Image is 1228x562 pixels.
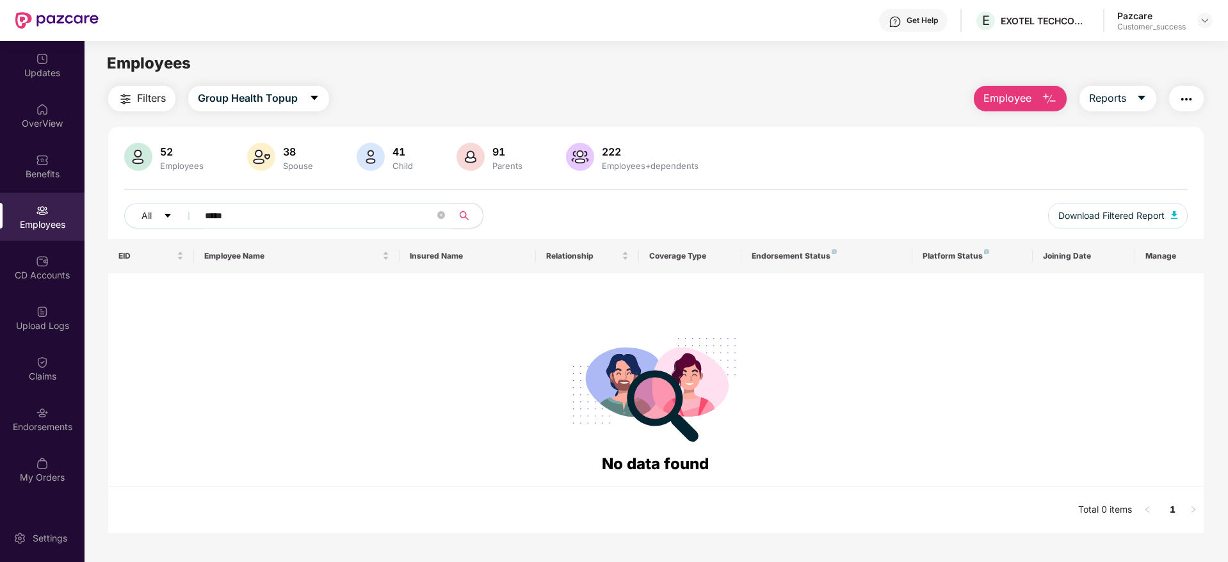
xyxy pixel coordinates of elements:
[752,251,902,261] div: Endorsement Status
[923,251,1022,261] div: Platform Status
[36,154,49,166] img: svg+xml;base64,PHN2ZyBpZD0iQmVuZWZpdHMiIHhtbG5zPSJodHRwOi8vd3d3LnczLm9yZy8yMDAwL3N2ZyIgd2lkdGg9Ij...
[536,239,638,273] th: Relationship
[188,86,329,111] button: Group Health Topupcaret-down
[29,532,71,545] div: Settings
[309,93,319,104] span: caret-down
[36,204,49,217] img: svg+xml;base64,PHN2ZyBpZD0iRW1wbG95ZWVzIiB4bWxucz0iaHR0cDovL3d3dy53My5vcmcvMjAwMC9zdmciIHdpZHRoPS...
[456,143,485,171] img: svg+xml;base64,PHN2ZyB4bWxucz0iaHR0cDovL3d3dy53My5vcmcvMjAwMC9zdmciIHhtbG5zOnhsaW5rPSJodHRwOi8vd3...
[974,86,1067,111] button: Employee
[280,161,316,171] div: Spouse
[1001,15,1090,27] div: EXOTEL TECHCOM PRIVATE LIMITED
[36,52,49,65] img: svg+xml;base64,PHN2ZyBpZD0iVXBkYXRlZCIgeG1sbnM9Imh0dHA6Ly93d3cudzMub3JnLzIwMDAvc3ZnIiB3aWR0aD0iMj...
[36,457,49,470] img: svg+xml;base64,PHN2ZyBpZD0iTXlfT3JkZXJzIiBkYXRhLW5hbWU9Ik15IE9yZGVycyIgeG1sbnM9Imh0dHA6Ly93d3cudz...
[1117,10,1186,22] div: Pazcare
[1058,209,1165,223] span: Download Filtered Report
[163,211,172,221] span: caret-down
[118,92,133,107] img: svg+xml;base64,PHN2ZyB4bWxucz0iaHR0cDovL3d3dy53My5vcmcvMjAwMC9zdmciIHdpZHRoPSIyNCIgaGVpZ2h0PSIyNC...
[36,406,49,419] img: svg+xml;base64,PHN2ZyBpZD0iRW5kb3JzZW1lbnRzIiB4bWxucz0iaHR0cDovL3d3dy53My5vcmcvMjAwMC9zdmciIHdpZH...
[36,305,49,318] img: svg+xml;base64,PHN2ZyBpZD0iVXBsb2FkX0xvZ3MiIGRhdGEtbmFtZT0iVXBsb2FkIExvZ3MiIHhtbG5zPSJodHRwOi8vd3...
[1137,500,1158,520] button: left
[158,145,206,158] div: 52
[108,239,194,273] th: EID
[1078,500,1132,520] li: Total 0 items
[280,145,316,158] div: 38
[36,356,49,369] img: svg+xml;base64,PHN2ZyBpZD0iQ2xhaW0iIHhtbG5zPSJodHRwOi8vd3d3LnczLm9yZy8yMDAwL3N2ZyIgd2lkdGg9IjIwIi...
[36,103,49,116] img: svg+xml;base64,PHN2ZyBpZD0iSG9tZSIgeG1sbnM9Imh0dHA6Ly93d3cudzMub3JnLzIwMDAvc3ZnIiB3aWR0aD0iMjAiIG...
[490,145,525,158] div: 91
[437,210,445,222] span: close-circle
[889,15,901,28] img: svg+xml;base64,PHN2ZyBpZD0iSGVscC0zMngzMiIgeG1sbnM9Imh0dHA6Ly93d3cudzMub3JnLzIwMDAvc3ZnIiB3aWR0aD...
[141,209,152,223] span: All
[247,143,275,171] img: svg+xml;base64,PHN2ZyB4bWxucz0iaHR0cDovL3d3dy53My5vcmcvMjAwMC9zdmciIHhtbG5zOnhsaW5rPSJodHRwOi8vd3...
[437,211,445,219] span: close-circle
[832,249,837,254] img: svg+xml;base64,PHN2ZyB4bWxucz0iaHR0cDovL3d3dy53My5vcmcvMjAwMC9zdmciIHdpZHRoPSI4IiBoZWlnaHQ9IjgiIH...
[15,12,99,29] img: New Pazcare Logo
[1042,92,1057,107] img: svg+xml;base64,PHN2ZyB4bWxucz0iaHR0cDovL3d3dy53My5vcmcvMjAwMC9zdmciIHhtbG5zOnhsaW5rPSJodHRwOi8vd3...
[194,239,400,273] th: Employee Name
[13,532,26,545] img: svg+xml;base64,PHN2ZyBpZD0iU2V0dGluZy0yMHgyMCIgeG1sbnM9Imh0dHA6Ly93d3cudzMub3JnLzIwMDAvc3ZnIiB3aW...
[1117,22,1186,32] div: Customer_success
[1171,211,1177,219] img: svg+xml;base64,PHN2ZyB4bWxucz0iaHR0cDovL3d3dy53My5vcmcvMjAwMC9zdmciIHhtbG5zOnhsaW5rPSJodHRwOi8vd3...
[108,86,175,111] button: Filters
[198,90,298,106] span: Group Health Topup
[137,90,166,106] span: Filters
[599,145,701,158] div: 222
[546,251,618,261] span: Relationship
[907,15,938,26] div: Get Help
[36,255,49,268] img: svg+xml;base64,PHN2ZyBpZD0iQ0RfQWNjb3VudHMiIGRhdGEtbmFtZT0iQ0QgQWNjb3VudHMiIHhtbG5zPSJodHRwOi8vd3...
[451,203,483,229] button: search
[1179,92,1194,107] img: svg+xml;base64,PHN2ZyB4bWxucz0iaHR0cDovL3d3dy53My5vcmcvMjAwMC9zdmciIHdpZHRoPSIyNCIgaGVpZ2h0PSIyNC...
[563,322,748,452] img: svg+xml;base64,PHN2ZyB4bWxucz0iaHR0cDovL3d3dy53My5vcmcvMjAwMC9zdmciIHdpZHRoPSIyODgiIGhlaWdodD0iMj...
[1137,500,1158,520] li: Previous Page
[204,251,380,261] span: Employee Name
[390,145,416,158] div: 41
[400,239,537,273] th: Insured Name
[1048,203,1188,229] button: Download Filtered Report
[1163,500,1183,519] a: 1
[983,90,1031,106] span: Employee
[984,249,989,254] img: svg+xml;base64,PHN2ZyB4bWxucz0iaHR0cDovL3d3dy53My5vcmcvMjAwMC9zdmciIHdpZHRoPSI4IiBoZWlnaHQ9IjgiIH...
[357,143,385,171] img: svg+xml;base64,PHN2ZyB4bWxucz0iaHR0cDovL3d3dy53My5vcmcvMjAwMC9zdmciIHhtbG5zOnhsaW5rPSJodHRwOi8vd3...
[1033,239,1135,273] th: Joining Date
[1183,500,1204,520] li: Next Page
[602,454,709,473] span: No data found
[1183,500,1204,520] button: right
[118,251,174,261] span: EID
[1089,90,1126,106] span: Reports
[1079,86,1156,111] button: Reportscaret-down
[639,239,741,273] th: Coverage Type
[982,13,990,28] span: E
[107,54,191,72] span: Employees
[490,161,525,171] div: Parents
[1163,500,1183,520] li: 1
[1143,506,1151,513] span: left
[599,161,701,171] div: Employees+dependents
[1135,239,1204,273] th: Manage
[1136,93,1147,104] span: caret-down
[1190,506,1197,513] span: right
[124,203,202,229] button: Allcaret-down
[566,143,594,171] img: svg+xml;base64,PHN2ZyB4bWxucz0iaHR0cDovL3d3dy53My5vcmcvMjAwMC9zdmciIHhtbG5zOnhsaW5rPSJodHRwOi8vd3...
[124,143,152,171] img: svg+xml;base64,PHN2ZyB4bWxucz0iaHR0cDovL3d3dy53My5vcmcvMjAwMC9zdmciIHhtbG5zOnhsaW5rPSJodHRwOi8vd3...
[390,161,416,171] div: Child
[158,161,206,171] div: Employees
[1200,15,1210,26] img: svg+xml;base64,PHN2ZyBpZD0iRHJvcGRvd24tMzJ4MzIiIHhtbG5zPSJodHRwOi8vd3d3LnczLm9yZy8yMDAwL3N2ZyIgd2...
[451,211,476,221] span: search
